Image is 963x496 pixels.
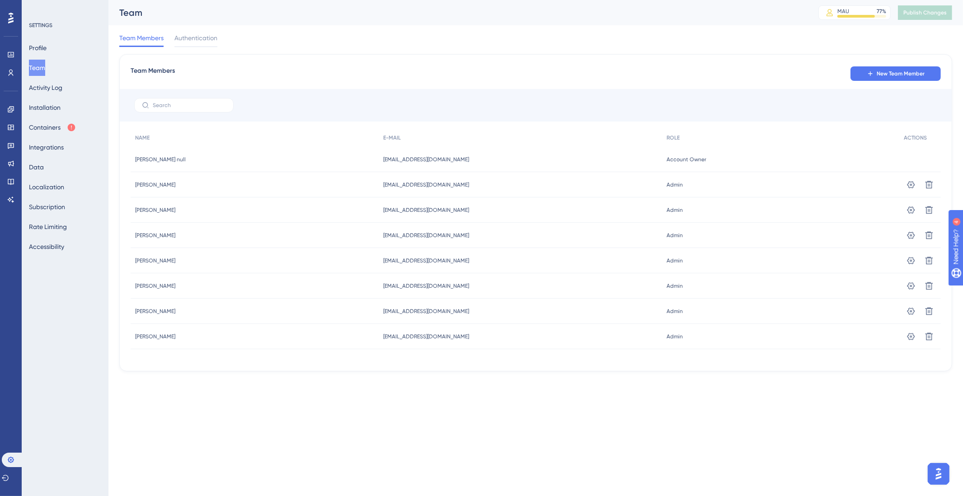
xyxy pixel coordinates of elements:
span: [PERSON_NAME] null [135,156,186,163]
span: Account Owner [667,156,706,163]
span: Admin [667,333,683,340]
span: Admin [667,232,683,239]
span: E-MAIL [383,134,401,141]
span: [EMAIL_ADDRESS][DOMAIN_NAME] [383,282,469,290]
div: MAU [837,8,849,15]
span: [PERSON_NAME] [135,257,175,264]
button: Installation [29,99,61,116]
span: [EMAIL_ADDRESS][DOMAIN_NAME] [383,257,469,264]
iframe: UserGuiding AI Assistant Launcher [925,460,952,487]
div: 4 [63,5,66,12]
button: Containers [29,119,76,136]
span: [EMAIL_ADDRESS][DOMAIN_NAME] [383,333,469,340]
button: Publish Changes [898,5,952,20]
button: Integrations [29,139,64,155]
span: [EMAIL_ADDRESS][DOMAIN_NAME] [383,181,469,188]
button: New Team Member [850,66,941,81]
span: Admin [667,282,683,290]
button: Accessibility [29,239,64,255]
span: NAME [135,134,150,141]
button: Activity Log [29,80,62,96]
button: Localization [29,179,64,195]
span: [EMAIL_ADDRESS][DOMAIN_NAME] [383,206,469,214]
span: [PERSON_NAME] [135,206,175,214]
span: Admin [667,257,683,264]
div: SETTINGS [29,22,102,29]
span: Admin [667,308,683,315]
span: [EMAIL_ADDRESS][DOMAIN_NAME] [383,308,469,315]
span: [PERSON_NAME] [135,333,175,340]
span: Team Members [119,33,164,43]
span: [EMAIL_ADDRESS][DOMAIN_NAME] [383,232,469,239]
button: Subscription [29,199,65,215]
button: Data [29,159,44,175]
span: Authentication [174,33,217,43]
button: Team [29,60,45,76]
button: Profile [29,40,47,56]
input: Search [153,102,226,108]
span: [PERSON_NAME] [135,232,175,239]
span: [EMAIL_ADDRESS][DOMAIN_NAME] [383,156,469,163]
span: Admin [667,206,683,214]
span: Publish Changes [903,9,947,16]
span: [PERSON_NAME] [135,282,175,290]
span: New Team Member [877,70,925,77]
button: Rate Limiting [29,219,67,235]
div: Team [119,6,796,19]
span: Admin [667,181,683,188]
div: 77 % [877,8,886,15]
span: ROLE [667,134,680,141]
span: Team Members [131,66,175,82]
span: Need Help? [21,2,56,13]
span: ACTIONS [904,134,927,141]
span: [PERSON_NAME] [135,181,175,188]
span: [PERSON_NAME] [135,308,175,315]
